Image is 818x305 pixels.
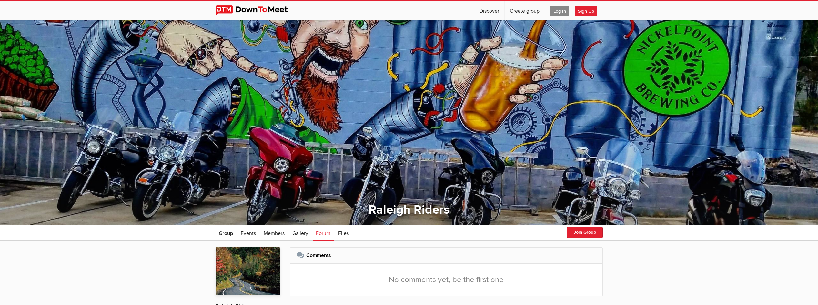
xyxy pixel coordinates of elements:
[216,247,280,296] img: Raleigh Riders
[264,230,285,237] span: Members
[289,225,311,241] a: Gallery
[297,248,596,263] h2: Comments
[237,225,259,241] a: Events
[369,202,449,217] a: Raleigh Riders
[290,264,602,296] div: No comments yet, be the first one
[316,230,330,237] span: Forum
[260,225,288,241] a: Members
[313,225,334,241] a: Forum
[335,225,352,241] a: Files
[216,225,236,241] a: Group
[216,5,298,15] img: DownToMeet
[219,230,233,237] span: Group
[550,6,569,16] span: Log In
[474,1,504,20] a: Discover
[567,227,603,238] button: Join Group
[241,230,256,237] span: Events
[505,1,545,20] a: Create group
[575,6,597,16] span: Sign Up
[292,230,308,237] span: Gallery
[545,1,574,20] a: Log In
[575,1,602,20] a: Sign Up
[338,230,349,237] span: Files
